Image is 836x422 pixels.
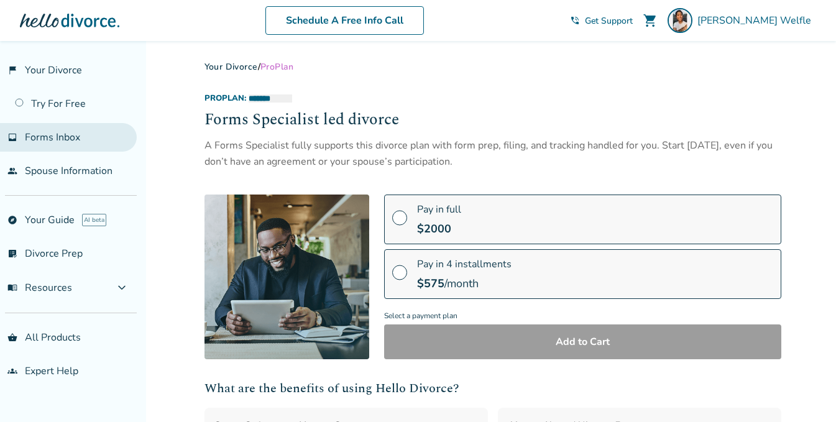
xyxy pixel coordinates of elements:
[114,280,129,295] span: expand_more
[7,132,17,142] span: inbox
[384,308,781,324] span: Select a payment plan
[204,109,781,132] h2: Forms Specialist led divorce
[7,215,17,225] span: explore
[265,6,424,35] a: Schedule A Free Info Call
[204,195,369,359] img: [object Object]
[570,15,633,27] a: phone_in_talkGet Support
[204,93,246,104] span: Pro Plan:
[204,137,781,170] div: A Forms Specialist fully supports this divorce plan with form prep, filing, and tracking handled ...
[417,203,461,216] span: Pay in full
[643,13,658,28] span: shopping_cart
[260,61,294,73] span: Pro Plan
[7,366,17,376] span: groups
[774,362,836,422] iframe: Chat Widget
[7,333,17,342] span: shopping_basket
[82,214,106,226] span: AI beta
[25,131,80,144] span: Forms Inbox
[204,61,258,73] a: Your Divorce
[585,15,633,27] span: Get Support
[7,166,17,176] span: people
[204,379,781,398] h2: What are the benefits of using Hello Divorce?
[417,276,444,291] span: $ 575
[7,249,17,259] span: list_alt_check
[384,324,781,359] button: Add to Cart
[7,65,17,75] span: flag_2
[7,281,72,295] span: Resources
[668,8,692,33] img: Molly Welfle
[570,16,580,25] span: phone_in_talk
[7,283,17,293] span: menu_book
[204,61,781,73] div: /
[417,221,451,236] span: $ 2000
[417,257,512,271] span: Pay in 4 installments
[417,276,512,291] div: /month
[697,14,816,27] span: [PERSON_NAME] Welfle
